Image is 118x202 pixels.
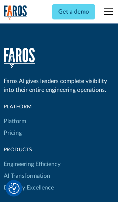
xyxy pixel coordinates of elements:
[4,115,26,127] a: Platform
[4,127,22,139] a: Pricing
[52,4,95,19] a: Get a demo
[4,77,115,94] div: Faros AI gives leaders complete visibility into their entire engineering operations.
[4,103,60,111] div: Platform
[4,182,54,194] a: Delivery Excellence
[4,5,27,20] img: Logo of the analytics and reporting company Faros.
[4,5,27,20] a: home
[8,183,20,194] img: Revisit consent button
[4,146,60,154] div: products
[4,158,60,170] a: Engineering Efficiency
[4,48,35,68] a: home
[4,48,35,68] img: Faros Logo White
[100,3,114,21] div: menu
[4,170,50,182] a: AI Transformation
[8,183,20,194] button: Cookie Settings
